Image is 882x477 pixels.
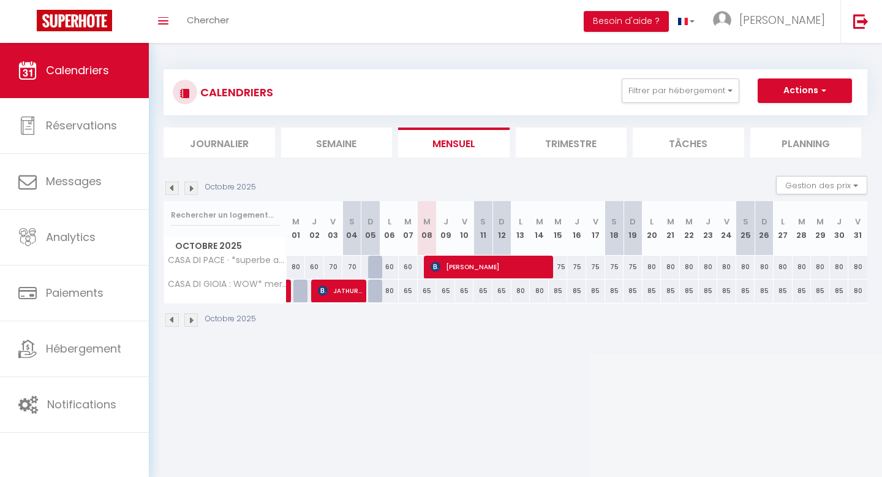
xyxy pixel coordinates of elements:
[549,280,568,302] div: 85
[830,201,849,256] th: 30
[622,78,739,103] button: Filtrer par hébergement
[46,285,104,300] span: Paiements
[431,255,551,278] span: [PERSON_NAME]
[404,216,412,227] abbr: M
[717,256,736,278] div: 80
[793,256,812,278] div: 80
[848,201,867,256] th: 31
[37,10,112,31] img: Super Booking
[855,216,861,227] abbr: V
[661,201,680,256] th: 21
[661,256,680,278] div: 80
[492,280,511,302] div: 65
[586,201,605,256] th: 17
[633,128,744,158] li: Tâches
[398,128,510,158] li: Mensuel
[324,256,343,278] div: 70
[380,201,399,256] th: 06
[743,216,748,227] abbr: S
[554,216,562,227] abbr: M
[287,256,306,278] div: 80
[624,256,643,278] div: 75
[605,256,624,278] div: 75
[511,201,530,256] th: 13
[680,280,699,302] div: 85
[750,128,862,158] li: Planning
[287,201,306,256] th: 01
[667,216,674,227] abbr: M
[736,280,755,302] div: 85
[781,216,785,227] abbr: L
[380,280,399,302] div: 80
[388,216,391,227] abbr: L
[480,216,486,227] abbr: S
[624,280,643,302] div: 85
[166,256,288,265] span: CASA DI PACE · *superbe app* vue mer/Parking/Piscine/Plage/Climat
[630,216,636,227] abbr: D
[717,201,736,256] th: 24
[324,201,343,256] th: 03
[530,280,549,302] div: 80
[205,313,256,325] p: Octobre 2025
[462,216,467,227] abbr: V
[473,201,492,256] th: 11
[164,128,275,158] li: Journalier
[724,216,729,227] abbr: V
[443,216,448,227] abbr: J
[798,216,805,227] abbr: M
[793,280,812,302] div: 85
[473,280,492,302] div: 65
[685,216,693,227] abbr: M
[499,216,505,227] abbr: D
[530,201,549,256] th: 14
[643,201,661,256] th: 20
[837,216,842,227] abbr: J
[164,237,286,255] span: Octobre 2025
[318,279,362,302] span: JATHURAN CHANDIRAMOORTHY
[455,280,474,302] div: 65
[755,256,774,278] div: 80
[680,256,699,278] div: 80
[643,280,661,302] div: 85
[399,280,418,302] div: 65
[549,201,568,256] th: 15
[758,78,852,103] button: Actions
[549,256,568,278] div: 75
[811,256,830,278] div: 80
[761,216,767,227] abbr: D
[205,181,256,193] p: Octobre 2025
[305,201,324,256] th: 02
[774,201,793,256] th: 27
[46,341,121,356] span: Hébergement
[418,201,437,256] th: 08
[455,201,474,256] th: 10
[650,216,654,227] abbr: L
[567,256,586,278] div: 75
[330,216,336,227] abbr: V
[605,201,624,256] th: 18
[611,216,617,227] abbr: S
[755,280,774,302] div: 85
[586,256,605,278] div: 75
[342,201,361,256] th: 04
[418,280,437,302] div: 65
[367,216,374,227] abbr: D
[171,204,279,226] input: Rechercher un logement...
[349,216,355,227] abbr: S
[661,280,680,302] div: 85
[706,216,710,227] abbr: J
[774,280,793,302] div: 85
[436,280,455,302] div: 65
[699,256,718,278] div: 80
[281,128,393,158] li: Semaine
[46,229,96,245] span: Analytics
[793,201,812,256] th: 28
[166,280,288,289] span: CASA DI GIOIA : WOW* mer/piscine/climat/parking
[47,397,116,412] span: Notifications
[492,201,511,256] th: 12
[776,176,867,194] button: Gestion des prix
[605,280,624,302] div: 85
[436,201,455,256] th: 09
[699,201,718,256] th: 23
[197,78,273,106] h3: CALENDRIERS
